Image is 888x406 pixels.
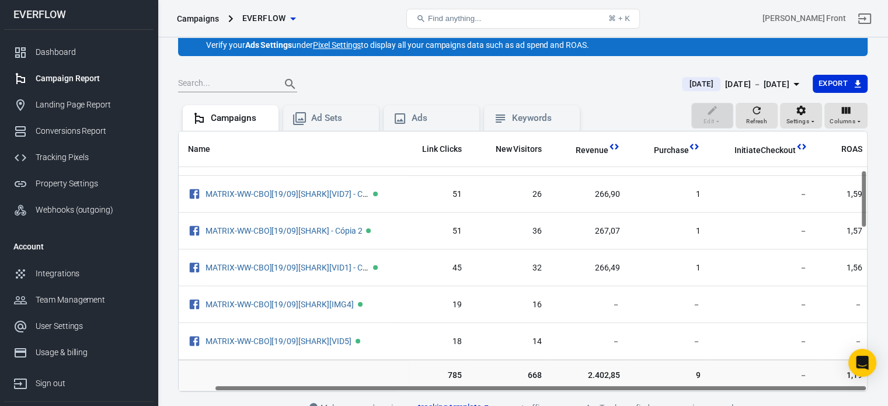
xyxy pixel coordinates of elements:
[211,112,269,124] div: Campaigns
[276,70,304,98] button: Search
[4,92,154,118] a: Landing Page Report
[4,9,154,20] div: EVERFLOW
[407,189,462,200] span: 51
[719,262,807,274] span: －
[4,313,154,339] a: User Settings
[407,299,462,311] span: 19
[206,300,354,309] a: MATRIX-WW-CBO][19/09][SHARK][IMG4]
[4,144,154,171] a: Tracking Pixels
[36,377,144,390] div: Sign out
[639,336,701,348] span: －
[560,370,620,381] span: 2.402,85
[4,339,154,366] a: Usage & billing
[245,40,292,50] strong: Ads Settings
[560,143,608,157] span: Total revenue calculated by AnyTrack.
[407,262,462,274] span: 45
[407,370,462,381] span: 785
[177,13,219,25] div: Campaigns
[407,336,462,348] span: 18
[188,144,210,155] span: Name
[373,265,378,270] span: Active
[422,142,462,156] span: The number of clicks on links within the ad that led to advertiser-specified destinations
[179,131,867,391] div: scrollable content
[560,336,620,348] span: －
[188,261,201,275] svg: Facebook Ads
[178,77,271,92] input: Search...
[4,65,154,92] a: Campaign Report
[684,78,718,90] span: [DATE]
[719,299,807,311] span: －
[480,370,542,381] span: 668
[826,142,862,156] span: The total return on ad spend
[4,39,154,65] a: Dashboard
[734,145,795,157] span: InitiateCheckout
[4,197,154,223] a: Webhooks (outgoing)
[480,336,542,348] span: 14
[36,346,144,359] div: Usage & billing
[608,14,630,23] div: ⌘ + K
[560,299,620,311] span: －
[36,151,144,164] div: Tracking Pixels
[654,145,689,157] span: Purchase
[813,75,868,93] button: Export
[496,144,542,155] span: New Visitors
[826,189,862,200] span: 1,59
[406,9,640,29] button: Find anything...⌘ + K
[36,72,144,85] div: Campaign Report
[412,112,470,124] div: Ads
[206,263,371,272] span: MATRIX-WW-CBO][19/09][SHARK][VID1] - Cópia
[36,99,144,111] div: Landing Page Report
[422,144,462,155] span: Link Clicks
[639,145,689,157] span: Purchase
[428,14,481,23] span: Find anything...
[36,46,144,58] div: Dashboard
[762,12,846,25] div: Account id: KGa5hiGJ
[238,8,300,29] button: EVERFLOW
[848,349,876,377] div: Open Intercom Messenger
[480,144,542,155] span: New Visitors
[639,189,701,200] span: 1
[719,336,807,348] span: －
[206,300,356,308] span: MATRIX-WW-CBO][19/09][SHARK][IMG4]
[826,336,862,348] span: －
[512,112,570,124] div: Keywords
[480,262,542,274] span: 32
[725,77,789,92] div: [DATE] － [DATE]
[560,225,620,237] span: 267,07
[206,190,371,198] span: MATRIX-WW-CBO][19/09][SHARK][VID7] - Cópia
[206,226,362,235] a: MATRIX-WW-CBO][19/09][SHARK] - Cópia 2
[36,178,144,190] div: Property Settings
[188,297,201,311] svg: Facebook Ads
[188,334,201,348] svg: Facebook Ads
[841,144,862,155] span: ROAS
[36,204,144,216] div: Webhooks (outgoing)
[796,141,807,152] svg: This column is calculated from AnyTrack real-time data
[780,103,822,129] button: Settings
[36,294,144,306] div: Team Management
[639,370,701,381] span: 9
[356,339,360,343] span: Active
[576,143,608,157] span: Total revenue calculated by AnyTrack.
[673,75,812,94] button: [DATE][DATE] － [DATE]
[4,233,154,261] li: Account
[826,262,862,274] span: 1,56
[206,189,378,199] a: MATRIX-WW-CBO][19/09][SHARK][VID7] - Cópia
[188,144,225,155] span: Name
[851,5,879,33] a: Sign out
[206,336,351,346] a: MATRIX-WW-CBO][19/09][SHARK][VID5]
[841,142,862,156] span: The total return on ad spend
[719,225,807,237] span: －
[188,224,201,238] svg: Facebook Ads
[480,189,542,200] span: 26
[688,141,700,152] svg: This column is calculated from AnyTrack real-time data
[824,103,868,129] button: Columns
[36,268,144,280] div: Integrations
[4,171,154,197] a: Property Settings
[639,225,701,237] span: 1
[407,142,462,156] span: The number of clicks on links within the ad that led to advertiser-specified destinations
[576,145,608,157] span: Revenue
[206,227,364,235] span: MATRIX-WW-CBO][19/09][SHARK] - Cópia 2
[736,103,778,129] button: Refresh
[826,225,862,237] span: 1,57
[188,187,201,201] svg: Facebook Ads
